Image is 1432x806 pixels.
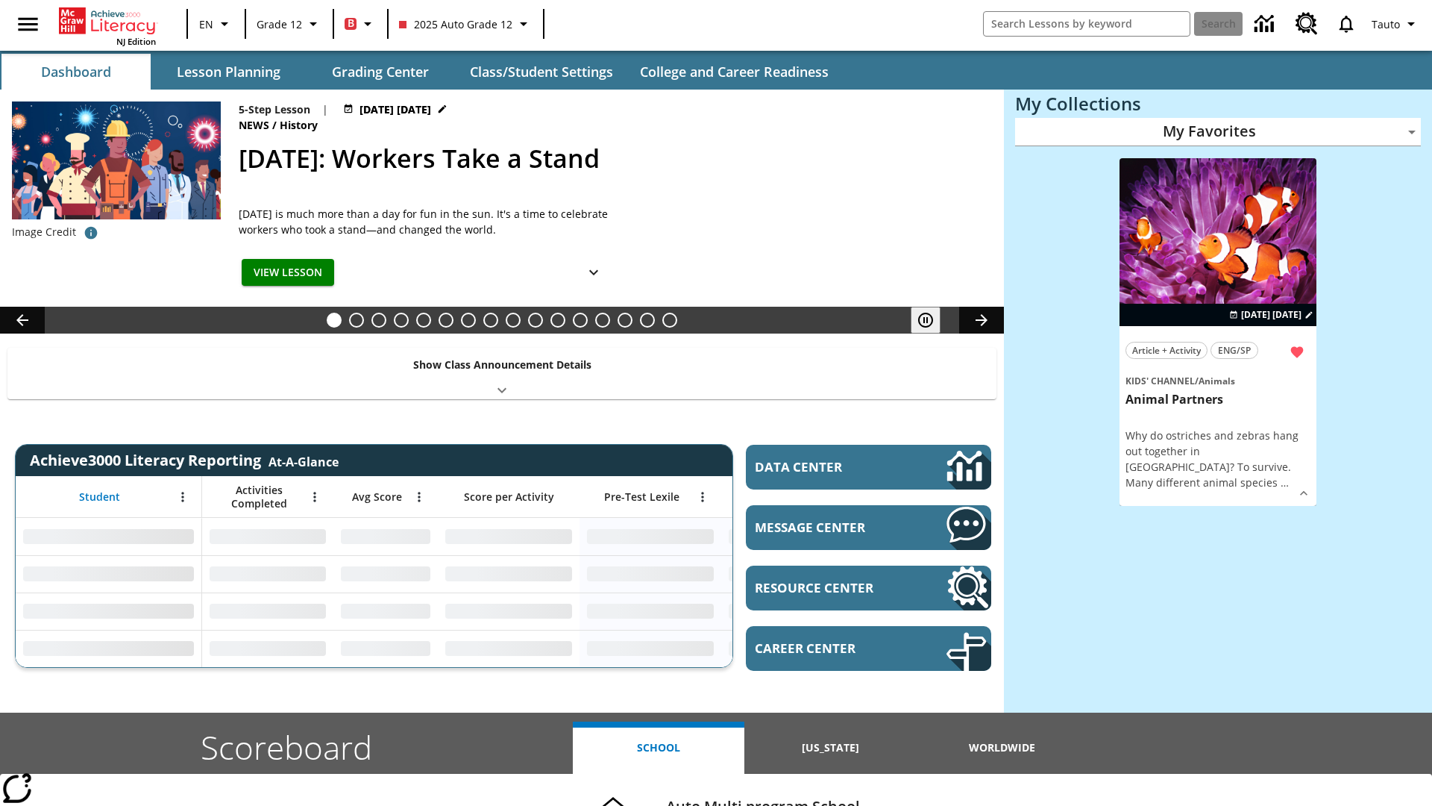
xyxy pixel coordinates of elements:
button: Slide 8 Fashion Forward in Ancient Rome [483,313,498,328]
button: Open Menu [304,486,326,508]
h3: My Collections [1015,93,1421,114]
span: [DATE] [DATE] [359,101,431,117]
span: Activities Completed [210,484,308,510]
div: No Data, [202,593,333,630]
a: Message Center [746,505,991,550]
button: Lesson carousel, Next [959,307,1004,334]
div: No Data, [202,555,333,593]
button: Slide 13 Between Two Worlds [595,313,610,328]
span: Career Center [755,640,902,657]
div: No Data, [333,630,438,667]
button: Worldwide [917,722,1088,774]
button: [US_STATE] [744,722,916,774]
button: Boost Class color is red. Change class color [339,10,383,37]
button: Grading Center [306,54,455,90]
span: Avg Score [352,490,402,504]
button: Slide 5 The Last Homesteaders [416,313,431,328]
button: Lesson Planning [154,54,303,90]
span: 2025 Auto Grade 12 [399,16,512,32]
span: Kids' Channel [1125,375,1195,387]
span: Grade 12 [257,16,302,32]
span: EN [199,16,213,32]
div: No Data, [721,555,863,593]
span: Score per Activity [464,490,554,504]
div: No Data, [333,518,438,555]
button: Slide 12 Career Lesson [573,313,588,328]
span: Student [79,490,120,504]
button: Show Details [579,259,609,287]
span: Tauto [1372,16,1400,32]
span: [DATE] [DATE] [1241,308,1301,322]
div: No Data, [202,630,333,667]
span: News [239,117,272,134]
span: Topic: Kids' Channel/Animals [1125,372,1310,389]
p: Image Credit [12,225,76,240]
button: Show Details [1293,482,1315,504]
a: Resource Center, Will open in new tab [746,566,991,610]
span: … [1281,475,1289,490]
button: Open side menu [6,2,50,46]
button: ENG/SP [1210,342,1258,359]
span: Data Center [755,458,896,475]
button: Open Menu [691,486,714,508]
div: Why do ostriches and zebras hang out together in [GEOGRAPHIC_DATA]? To survive. Many different an... [1125,428,1310,490]
button: School [573,722,744,774]
span: Pre-Test Lexile [604,490,679,504]
div: No Data, [333,555,438,593]
span: Labor Day is much more than a day for fun in the sun. It's a time to celebrate workers who took a... [239,206,612,237]
a: Resource Center, Will open in new tab [1287,4,1327,44]
div: lesson details [1119,158,1316,507]
div: No Data, [721,518,863,555]
button: Slide 16 The Constitution's Balancing Act [662,313,677,328]
button: Slide 3 Cars of the Future? [371,313,386,328]
span: / [1195,375,1199,387]
button: Open Menu [172,486,194,508]
span: NJ Edition [116,36,156,47]
button: Jul 23 - Jun 30 Choose Dates [340,101,450,117]
div: Show Class Announcement Details [7,348,996,399]
button: Remove from Favorites [1284,339,1310,366]
button: Dashboard [1,54,151,90]
button: Slide 2 Animal Partners [349,313,364,328]
button: Slide 15 Point of View [640,313,655,328]
button: Slide 11 Pre-release lesson [550,313,565,328]
span: ENG/SP [1218,343,1251,358]
button: Slide 14 Hooray for Constitution Day! [618,313,632,328]
span: Message Center [755,519,902,536]
div: Pause [911,307,955,334]
button: Photo credit: ProStockStudio/Shutterstock [76,219,106,246]
span: Achieve3000 Literacy Reporting [30,450,339,470]
button: Open Menu [408,486,430,508]
div: No Data, [202,518,333,555]
div: Home [59,4,156,47]
button: College and Career Readiness [628,54,841,90]
div: No Data, [333,593,438,630]
button: Slide 10 Mixed Practice: Citing Evidence [528,313,543,328]
div: No Data, [721,593,863,630]
button: Jul 07 - Jun 30 Choose Dates [1226,308,1316,322]
button: Pause [911,307,940,334]
a: Data Center [746,445,991,490]
button: Slide 4 Private! Keep Out! [394,313,409,328]
span: History [280,117,321,134]
div: [DATE] is much more than a day for fun in the sun. It's a time to celebrate workers who took a st... [239,206,612,237]
span: | [322,101,328,117]
button: Class/Student Settings [458,54,625,90]
div: No Data, [721,630,863,667]
span: B [348,14,354,33]
button: Profile/Settings [1366,10,1426,37]
span: Animals [1199,375,1235,387]
a: Home [59,6,156,36]
a: Career Center [746,626,991,671]
p: 5-Step Lesson [239,101,310,117]
div: My Favorites [1015,118,1421,146]
span: Resource Center [755,579,902,596]
button: Slide 1 Labor Day: Workers Take a Stand [327,313,342,328]
div: At-A-Glance [268,451,339,470]
button: Article + Activity [1125,342,1208,359]
button: Slide 9 The Invasion of the Free CD [506,313,521,328]
button: Slide 6 Solar Power to the People [439,313,453,328]
a: Notifications [1327,4,1366,43]
input: search field [984,12,1190,36]
h3: Animal Partners [1125,392,1310,407]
